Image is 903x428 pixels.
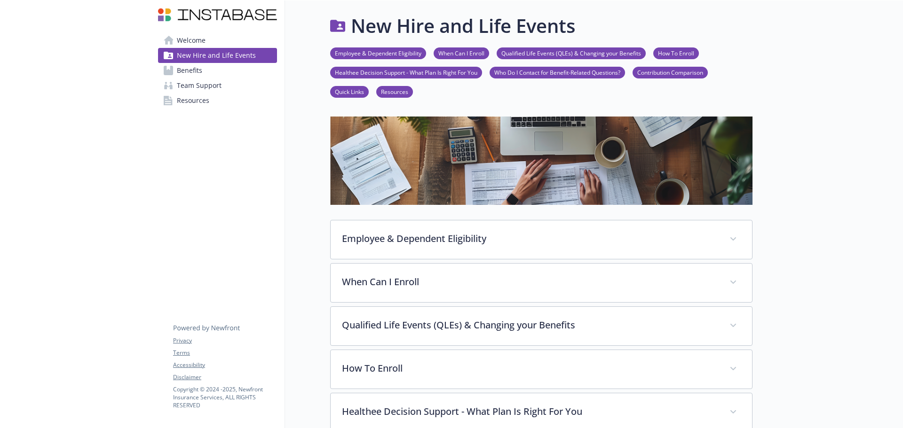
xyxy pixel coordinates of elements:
[330,87,369,96] a: Quick Links
[331,264,752,302] div: When Can I Enroll
[342,232,718,246] p: Employee & Dependent Eligibility
[177,33,206,48] span: Welcome
[173,349,277,357] a: Terms
[173,361,277,369] a: Accessibility
[158,33,277,48] a: Welcome
[330,117,752,204] img: new hire page banner
[351,12,575,40] h1: New Hire and Life Events
[177,48,256,63] span: New Hire and Life Events
[434,48,489,57] a: When Can I Enroll
[331,307,752,345] div: Qualified Life Events (QLEs) & Changing your Benefits
[158,93,277,108] a: Resources
[330,48,426,57] a: Employee & Dependent Eligibility
[376,87,413,96] a: Resources
[158,63,277,78] a: Benefits
[177,78,222,93] span: Team Support
[173,373,277,381] a: Disclaimer
[497,48,646,57] a: Qualified Life Events (QLEs) & Changing your Benefits
[342,275,718,289] p: When Can I Enroll
[158,48,277,63] a: New Hire and Life Events
[342,318,718,332] p: Qualified Life Events (QLEs) & Changing your Benefits
[653,48,699,57] a: How To Enroll
[331,220,752,259] div: Employee & Dependent Eligibility
[331,350,752,389] div: How To Enroll
[173,385,277,409] p: Copyright © 2024 - 2025 , Newfront Insurance Services, ALL RIGHTS RESERVED
[177,93,209,108] span: Resources
[342,361,718,375] p: How To Enroll
[490,68,625,77] a: Who Do I Contact for Benefit-Related Questions?
[158,78,277,93] a: Team Support
[173,336,277,345] a: Privacy
[633,68,708,77] a: Contribution Comparison
[342,405,718,419] p: Healthee Decision Support - What Plan Is Right For You
[177,63,202,78] span: Benefits
[330,68,482,77] a: Healthee Decision Support - What Plan Is Right For You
